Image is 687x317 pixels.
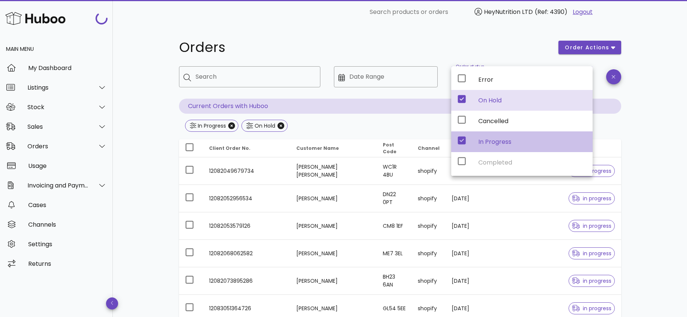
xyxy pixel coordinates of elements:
[377,157,412,185] td: WC1R 4BU
[28,221,107,228] div: Channels
[418,145,440,151] span: Channel
[478,76,587,83] div: Error
[27,84,89,91] div: Listings
[27,143,89,150] div: Orders
[572,196,612,201] span: in progress
[446,267,489,295] td: [DATE]
[377,139,412,157] th: Post Code
[377,240,412,267] td: ME7 3EL
[572,306,612,311] span: in progress
[196,122,226,130] div: In Progress
[27,104,89,111] div: Stock
[27,123,89,130] div: Sales
[296,145,339,151] span: Customer Name
[377,212,412,240] td: CM8 1EF
[203,267,291,295] td: 12082073895286
[412,139,446,157] th: Channel
[412,240,446,267] td: shopify
[28,201,107,209] div: Cases
[446,157,489,185] td: [DATE]
[28,64,107,72] div: My Dashboard
[412,212,446,240] td: shopify
[290,185,377,212] td: [PERSON_NAME]
[290,157,377,185] td: [PERSON_NAME] [PERSON_NAME]
[28,241,107,248] div: Settings
[478,138,587,145] div: In Progress
[456,64,484,70] label: Order status
[209,145,250,151] span: Client Order No.
[572,251,612,256] span: in progress
[228,122,235,129] button: Close
[28,260,107,267] div: Returns
[203,240,291,267] td: 12082068062582
[278,122,284,129] button: Close
[203,185,291,212] td: 12082052956534
[484,8,533,16] span: HeyNutrition LTD
[203,157,291,185] td: 12082049679734
[5,10,65,26] img: Huboo Logo
[446,139,489,157] th: Order Date: Sorted descending. Activate to remove sorting.
[572,223,612,229] span: in progress
[573,8,593,17] a: Logout
[478,117,587,125] div: Cancelled
[203,139,291,157] th: Client Order No.
[290,240,377,267] td: [PERSON_NAME]
[290,139,377,157] th: Customer Name
[412,157,446,185] td: shopify
[446,212,489,240] td: [DATE]
[478,97,587,104] div: On Hold
[290,267,377,295] td: [PERSON_NAME]
[290,212,377,240] td: [PERSON_NAME]
[203,212,291,240] td: 12082053579126
[27,182,89,189] div: Invoicing and Payments
[383,142,396,155] span: Post Code
[446,185,489,212] td: [DATE]
[412,185,446,212] td: shopify
[564,44,610,52] span: order actions
[572,278,612,283] span: in progress
[179,99,621,114] p: Current Orders with Huboo
[535,8,567,16] span: (Ref: 4390)
[558,41,621,54] button: order actions
[377,267,412,295] td: BH23 6AN
[253,122,275,130] div: On Hold
[179,41,550,54] h1: Orders
[28,162,107,169] div: Usage
[412,267,446,295] td: shopify
[446,240,489,267] td: [DATE]
[377,185,412,212] td: DN22 0PT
